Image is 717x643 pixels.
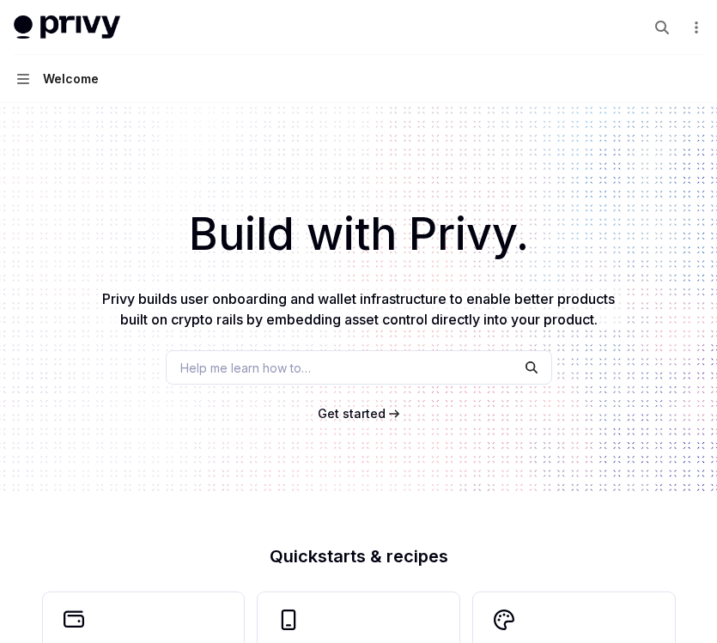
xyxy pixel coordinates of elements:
span: Privy builds user onboarding and wallet infrastructure to enable better products built on crypto ... [102,290,615,328]
a: Get started [318,405,386,422]
img: light logo [14,15,120,39]
button: More actions [686,15,703,39]
button: Open search [648,14,676,41]
span: Get started [318,406,386,421]
h2: Quickstarts & recipes [43,548,675,565]
div: Welcome [43,69,99,89]
h1: Build with Privy. [27,201,690,268]
span: Help me learn how to… [180,359,311,377]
